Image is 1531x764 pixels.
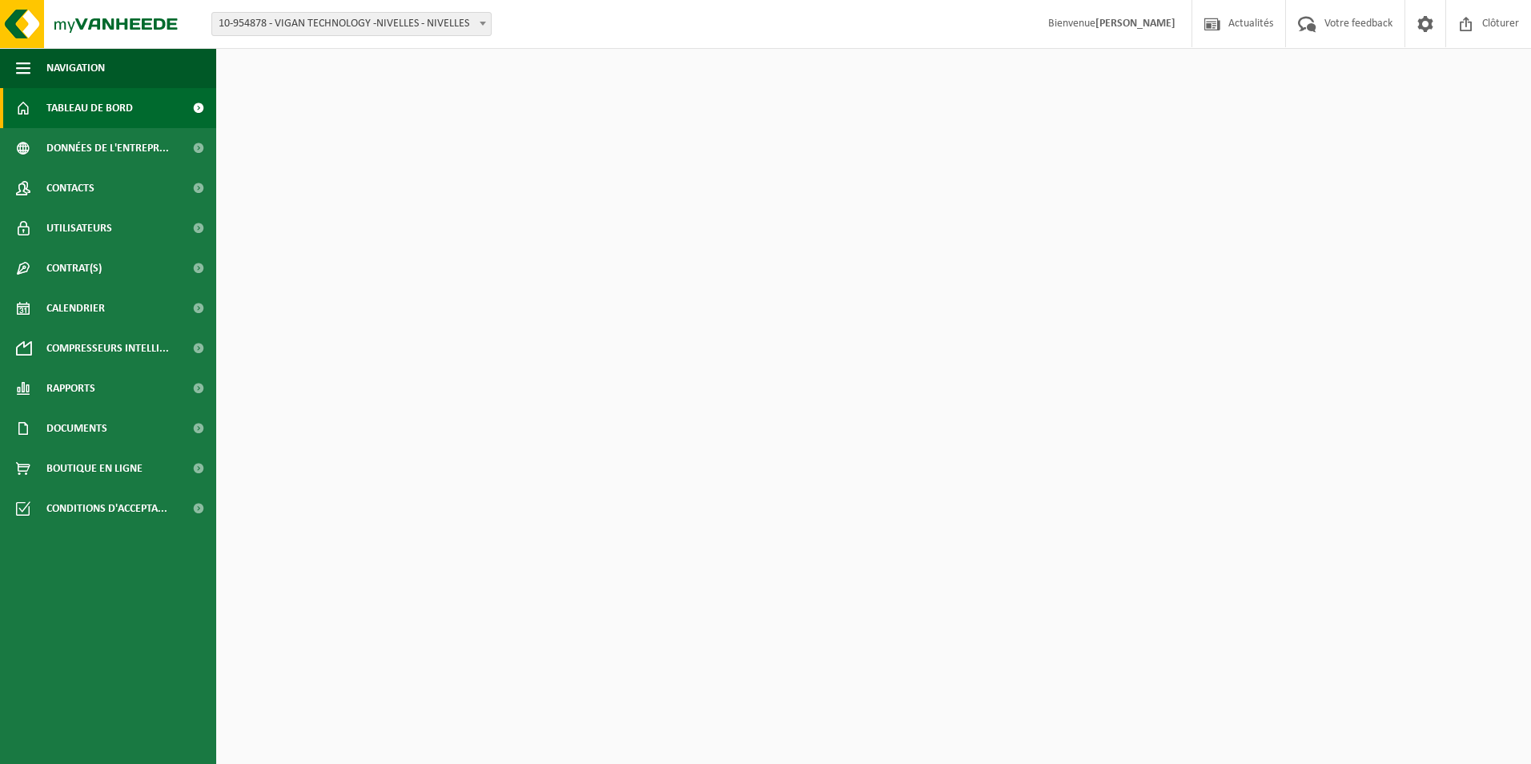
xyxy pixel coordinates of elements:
span: 10-954878 - VIGAN TECHNOLOGY -NIVELLES - NIVELLES [212,13,491,35]
span: Navigation [46,48,105,88]
strong: [PERSON_NAME] [1095,18,1175,30]
span: Rapports [46,368,95,408]
span: Contacts [46,168,94,208]
span: Calendrier [46,288,105,328]
span: 10-954878 - VIGAN TECHNOLOGY -NIVELLES - NIVELLES [211,12,492,36]
span: Boutique en ligne [46,448,143,489]
span: Données de l'entrepr... [46,128,169,168]
span: Compresseurs intelli... [46,328,169,368]
span: Utilisateurs [46,208,112,248]
span: Contrat(s) [46,248,102,288]
span: Tableau de bord [46,88,133,128]
span: Documents [46,408,107,448]
span: Conditions d'accepta... [46,489,167,529]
